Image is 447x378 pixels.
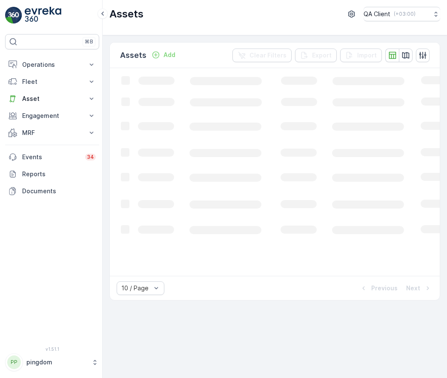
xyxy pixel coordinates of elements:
[5,107,99,124] button: Engagement
[5,183,99,200] a: Documents
[22,112,82,120] p: Engagement
[5,166,99,183] a: Reports
[22,60,82,69] p: Operations
[358,283,398,293] button: Previous
[5,124,99,141] button: MRF
[22,94,82,103] p: Asset
[5,346,99,352] span: v 1.51.1
[120,49,146,61] p: Assets
[22,187,96,195] p: Documents
[22,77,82,86] p: Fleet
[406,284,420,292] p: Next
[364,7,440,21] button: QA Client(+03:00)
[249,51,287,60] p: Clear Filters
[5,149,99,166] a: Events34
[5,56,99,73] button: Operations
[25,7,61,24] img: logo_light-DOdMpM7g.png
[26,358,87,367] p: pingdom
[109,7,143,21] p: Assets
[371,284,398,292] p: Previous
[295,49,337,62] button: Export
[87,154,94,160] p: 34
[5,90,99,107] button: Asset
[85,38,93,45] p: ⌘B
[232,49,292,62] button: Clear Filters
[364,10,390,18] p: QA Client
[22,153,80,161] p: Events
[357,51,377,60] p: Import
[5,73,99,90] button: Fleet
[340,49,382,62] button: Import
[405,283,433,293] button: Next
[22,170,96,178] p: Reports
[7,355,21,369] div: PP
[148,50,179,60] button: Add
[5,353,99,371] button: PPpingdom
[312,51,332,60] p: Export
[22,129,82,137] p: MRF
[163,51,175,59] p: Add
[394,11,415,17] p: ( +03:00 )
[5,7,22,24] img: logo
